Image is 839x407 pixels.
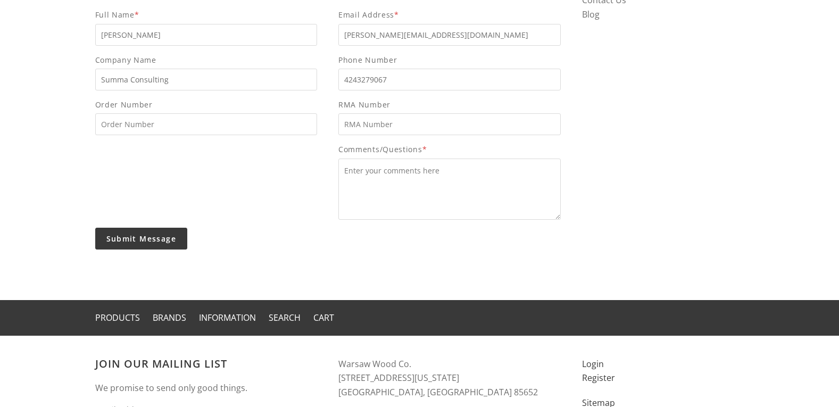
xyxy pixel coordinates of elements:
a: Blog [582,9,600,20]
input: RMA Number [338,113,561,135]
input: Phone Number [338,69,561,90]
input: Company Name [95,69,318,90]
span: RMA Number [338,98,561,111]
address: Warsaw Wood Co. [STREET_ADDRESS][US_STATE] [GEOGRAPHIC_DATA], [GEOGRAPHIC_DATA] 85652 [338,357,561,400]
input: Email Address* [338,24,561,46]
a: Register [582,372,615,384]
a: Cart [313,312,334,323]
span: Comments/Questions [338,143,561,155]
input: Order Number [95,113,318,135]
span: Phone Number [338,54,561,66]
input: Full Name* [95,24,318,46]
textarea: Comments/Questions* [338,159,561,220]
input: Submit Message [95,228,188,250]
span: Full Name [95,9,318,21]
a: Products [95,312,140,323]
span: Company Name [95,54,318,66]
a: Brands [153,312,186,323]
iframe: reCAPTCHA [85,143,246,185]
span: Order Number [95,98,318,111]
p: We promise to send only good things. [95,381,318,395]
a: Login [582,358,604,370]
a: Information [199,312,256,323]
a: Search [269,312,301,323]
h3: Join our mailing list [95,357,318,370]
span: Email Address [338,9,561,21]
